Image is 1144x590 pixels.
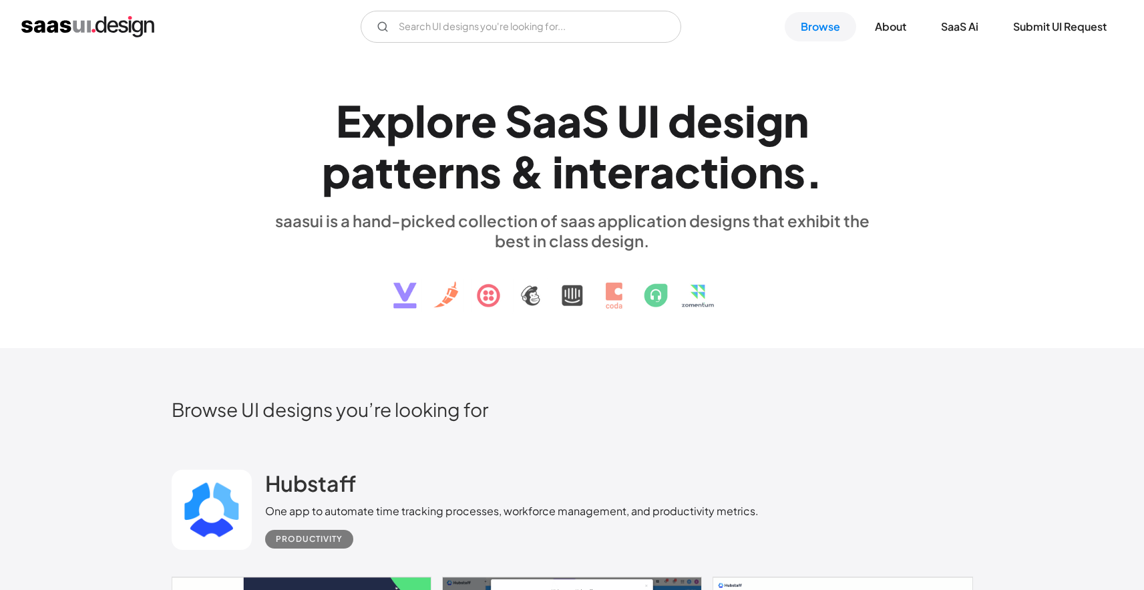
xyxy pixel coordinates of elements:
[361,11,681,43] form: Email Form
[454,146,480,197] div: n
[505,95,532,146] div: S
[265,503,759,519] div: One app to automate time tracking processes, workforce management, and productivity metrics.
[510,146,544,197] div: &
[361,11,681,43] input: Search UI designs you're looking for...
[758,146,783,197] div: n
[557,95,582,146] div: a
[361,95,386,146] div: x
[375,146,393,197] div: t
[675,146,701,197] div: c
[322,146,351,197] div: p
[617,95,648,146] div: U
[276,531,343,547] div: Productivity
[859,12,922,41] a: About
[582,95,609,146] div: S
[589,146,607,197] div: t
[648,95,660,146] div: I
[607,146,633,197] div: e
[997,12,1123,41] a: Submit UI Request
[480,146,502,197] div: s
[393,146,411,197] div: t
[437,146,454,197] div: r
[745,95,756,146] div: i
[411,146,437,197] div: e
[454,95,471,146] div: r
[21,16,154,37] a: home
[756,95,783,146] div: g
[785,12,856,41] a: Browse
[386,95,415,146] div: p
[265,470,356,503] a: Hubstaff
[925,12,994,41] a: SaaS Ai
[336,95,361,146] div: E
[783,95,809,146] div: n
[697,95,723,146] div: e
[552,146,564,197] div: i
[265,470,356,496] h2: Hubstaff
[265,210,880,251] div: saasui is a hand-picked collection of saas application designs that exhibit the best in class des...
[633,146,650,197] div: r
[701,146,719,197] div: t
[265,95,880,198] h1: Explore SaaS UI design patterns & interactions.
[650,146,675,197] div: a
[723,95,745,146] div: s
[172,398,973,421] h2: Browse UI designs you’re looking for
[719,146,730,197] div: i
[805,146,823,197] div: .
[370,251,775,320] img: text, icon, saas logo
[532,95,557,146] div: a
[415,95,426,146] div: l
[426,95,454,146] div: o
[471,95,497,146] div: e
[668,95,697,146] div: d
[783,146,805,197] div: s
[730,146,758,197] div: o
[564,146,589,197] div: n
[351,146,375,197] div: a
